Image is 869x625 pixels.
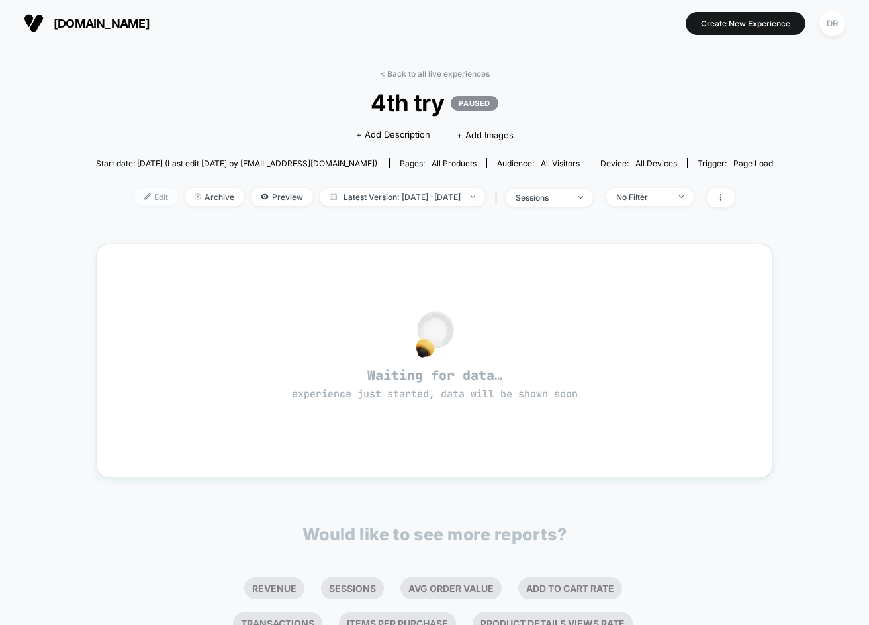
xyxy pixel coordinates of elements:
img: no_data [416,311,454,358]
a: < Back to all live experiences [380,69,490,79]
img: edit [144,193,151,200]
div: Trigger: [698,158,773,168]
span: Start date: [DATE] (Last edit [DATE] by [EMAIL_ADDRESS][DOMAIN_NAME]) [96,158,377,168]
li: Add To Cart Rate [518,577,622,599]
span: Archive [185,188,244,206]
span: | [492,188,506,207]
div: Pages: [400,158,477,168]
span: experience just started, data will be shown soon [292,387,578,401]
img: Visually logo [24,13,44,33]
li: Revenue [244,577,304,599]
div: Audience: [497,158,580,168]
span: all devices [635,158,677,168]
span: All Visitors [541,158,580,168]
span: Waiting for data… [120,367,749,401]
img: end [578,196,583,199]
img: calendar [330,193,337,200]
span: Latest Version: [DATE] - [DATE] [320,188,485,206]
img: end [471,195,475,198]
img: end [679,195,684,198]
div: sessions [516,193,569,203]
span: [DOMAIN_NAME] [54,17,150,30]
img: end [195,193,201,200]
li: Avg Order Value [400,577,502,599]
span: + Add Description [356,128,430,142]
span: + Add Images [457,130,514,140]
span: Preview [251,188,313,206]
li: Sessions [321,577,384,599]
span: Page Load [733,158,773,168]
div: No Filter [616,192,669,202]
button: DR [815,10,849,37]
span: Device: [590,158,687,168]
p: PAUSED [451,96,498,111]
span: Edit [134,188,178,206]
span: 4th try [130,89,739,117]
button: [DOMAIN_NAME] [20,13,154,34]
p: Would like to see more reports? [302,524,567,544]
span: all products [432,158,477,168]
button: Create New Experience [686,12,805,35]
div: DR [819,11,845,36]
